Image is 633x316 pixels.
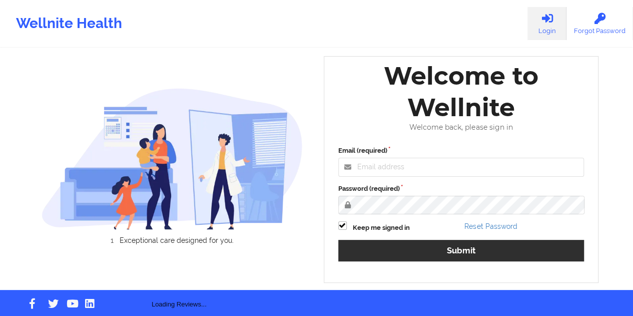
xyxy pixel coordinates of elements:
div: Welcome back, please sign in [331,123,591,132]
a: Forgot Password [566,7,633,40]
a: Reset Password [464,222,517,230]
label: Keep me signed in [353,223,410,233]
label: Password (required) [338,184,584,194]
label: Email (required) [338,146,584,156]
div: Loading Reviews... [42,261,317,309]
div: Welcome to Wellnite [331,60,591,123]
button: Submit [338,240,584,261]
li: Exceptional care designed for you. [51,236,303,244]
input: Email address [338,158,584,177]
a: Login [527,7,566,40]
img: wellnite-auth-hero_200.c722682e.png [42,88,303,230]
